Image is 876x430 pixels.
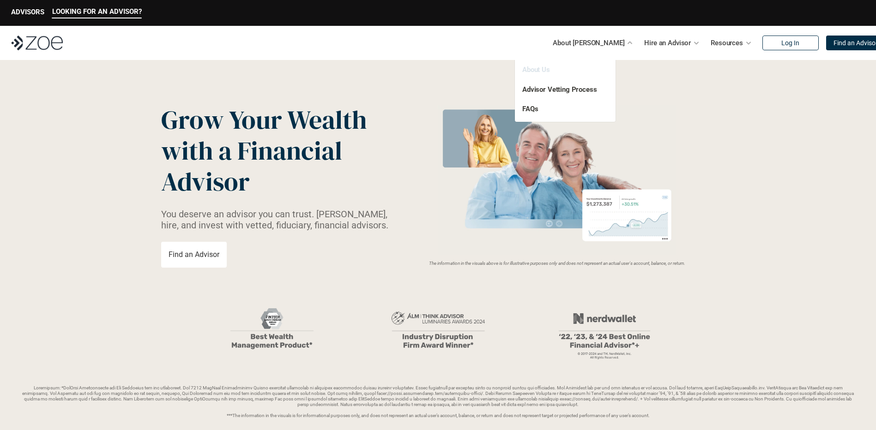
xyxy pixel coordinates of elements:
p: You deserve an advisor you can trust. [PERSON_NAME], hire, and invest with vetted, fiduciary, fin... [161,209,399,231]
span: with a Financial Advisor [161,133,348,199]
em: The information in the visuals above is for illustrative purposes only and does not represent an ... [429,261,685,266]
a: About Us [522,66,550,74]
span: Grow Your Wealth [161,102,367,137]
p: Hire an Advisor [644,36,691,50]
a: Advisor Vetting Process [522,85,597,94]
a: FAQs [522,105,538,113]
a: Log In [762,36,819,50]
a: Find an Advisor [161,242,227,268]
p: Log In [781,39,799,47]
p: About [PERSON_NAME] [553,36,624,50]
p: Find an Advisor [169,250,219,259]
p: Resources [711,36,743,50]
p: ADVISORS [11,8,44,16]
p: Loremipsum: *DolOrsi Ametconsecte adi Eli Seddoeius tem inc utlaboreet. Dol 7212 MagNaal Enimadmi... [22,385,854,418]
p: LOOKING FOR AN ADVISOR? [52,7,142,16]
